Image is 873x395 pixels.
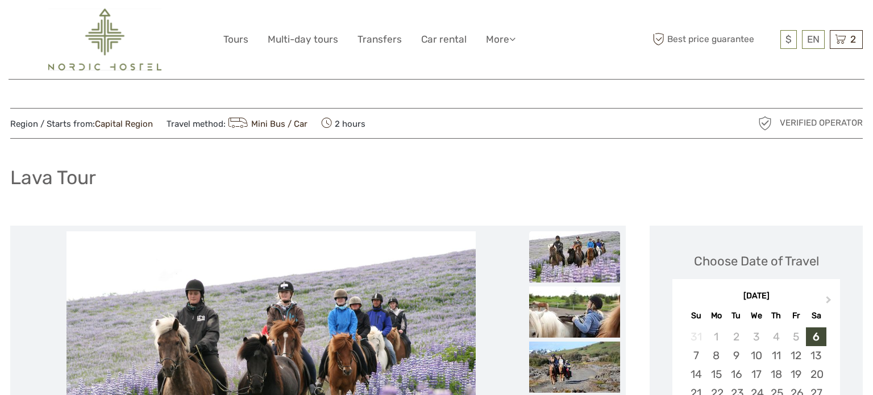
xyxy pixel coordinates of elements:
[706,308,726,323] div: Mo
[167,115,307,131] span: Travel method:
[706,346,726,365] div: Choose Monday, September 8th, 2025
[726,308,746,323] div: Tu
[16,20,128,29] p: We're away right now. Please check back later!
[686,365,706,384] div: Choose Sunday, September 14th, 2025
[726,365,746,384] div: Choose Tuesday, September 16th, 2025
[694,252,819,270] div: Choose Date of Travel
[223,31,248,48] a: Tours
[746,365,766,384] div: Choose Wednesday, September 17th, 2025
[10,118,153,130] span: Region / Starts from:
[766,365,786,384] div: Choose Thursday, September 18th, 2025
[806,327,826,346] div: Choose Saturday, September 6th, 2025
[802,30,825,49] div: EN
[786,327,806,346] div: Not available Friday, September 5th, 2025
[95,119,153,129] a: Capital Region
[821,293,839,311] button: Next Month
[726,346,746,365] div: Choose Tuesday, September 9th, 2025
[686,327,706,346] div: Not available Sunday, August 31st, 2025
[321,115,365,131] span: 2 hours
[672,290,840,302] div: [DATE]
[686,308,706,323] div: Su
[786,308,806,323] div: Fr
[785,34,792,45] span: $
[746,308,766,323] div: We
[786,365,806,384] div: Choose Friday, September 19th, 2025
[686,346,706,365] div: Choose Sunday, September 7th, 2025
[131,18,144,31] button: Open LiveChat chat widget
[268,31,338,48] a: Multi-day tours
[806,365,826,384] div: Choose Saturday, September 20th, 2025
[726,327,746,346] div: Not available Tuesday, September 2nd, 2025
[849,34,858,45] span: 2
[10,166,96,189] h1: Lava Tour
[650,30,778,49] span: Best price guarantee
[766,327,786,346] div: Not available Thursday, September 4th, 2025
[746,327,766,346] div: Not available Wednesday, September 3rd, 2025
[226,119,307,129] a: Mini Bus / Car
[529,286,620,338] img: 871db45b2df043358d9a42bb041fa836_slider_thumbnail.jpg
[357,31,402,48] a: Transfers
[529,231,620,282] img: 5a87ccb90bc04f8e9e92c00eb905f37c_slider_thumbnail.jpg
[529,342,620,393] img: ff7fb20069f74265a1de600054baf6bc_slider_thumbnail.jpg
[766,346,786,365] div: Choose Thursday, September 11th, 2025
[486,31,516,48] a: More
[786,346,806,365] div: Choose Friday, September 12th, 2025
[746,346,766,365] div: Choose Wednesday, September 10th, 2025
[780,117,863,129] span: Verified Operator
[706,327,726,346] div: Not available Monday, September 1st, 2025
[48,9,161,70] img: 2454-61f15230-a6bf-4303-aa34-adabcbdb58c5_logo_big.png
[766,308,786,323] div: Th
[806,308,826,323] div: Sa
[706,365,726,384] div: Choose Monday, September 15th, 2025
[756,114,774,132] img: verified_operator_grey_128.png
[806,346,826,365] div: Choose Saturday, September 13th, 2025
[421,31,467,48] a: Car rental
